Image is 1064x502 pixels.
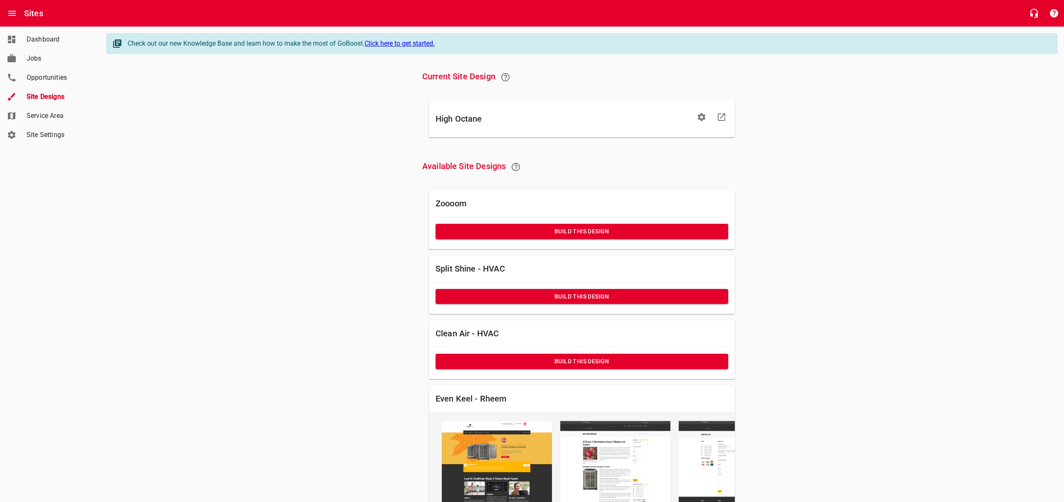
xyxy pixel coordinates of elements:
span: Build this Design [442,356,722,367]
h6: Zoooom [436,197,728,210]
button: Open drawer [2,3,22,23]
h6: Current Site Design [422,67,741,87]
button: Build this Design [436,289,728,304]
button: Live Chat [1024,3,1044,23]
h6: Split Shine - HVAC [436,262,728,275]
span: Service Area [27,111,90,121]
a: Learn about switching Site Designs [506,157,526,177]
span: Jobs [27,54,90,64]
h6: Available Site Designs [422,157,741,177]
span: Dashboard [27,34,90,44]
span: Opportunities [27,73,90,83]
a: Click here to get started. [365,39,435,47]
button: Build this Design [436,224,728,239]
h6: High Octane [436,112,692,125]
a: Visit Site [712,107,731,127]
button: Support Portal [1044,3,1064,23]
h6: Sites [24,7,43,20]
h6: Even Keel - Rheem [436,392,728,405]
span: Build this Design [442,291,722,302]
div: Check out our new Knowledge Base and learn how to make the most of GoBoost. [128,39,1049,49]
button: Edit Site Settings [692,107,712,127]
button: Build this Design [436,354,728,369]
span: Site Designs [27,92,90,102]
span: Site Settings [27,130,90,140]
a: Learn about our recommended Site updates [495,67,515,87]
span: Build this Design [442,226,722,237]
h6: Clean Air - HVAC [436,327,728,340]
